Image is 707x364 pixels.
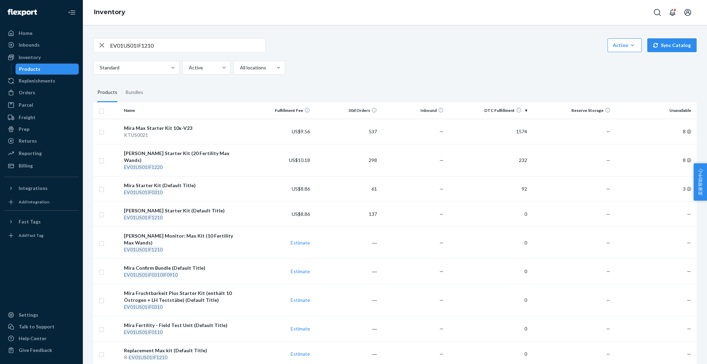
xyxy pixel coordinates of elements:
span: — [439,326,444,332]
div: Products [97,83,117,102]
span: — [439,157,444,163]
span: — [439,186,444,192]
div: [PERSON_NAME] Starter Kit (Default Title) [124,207,243,214]
div: Freight [19,114,36,121]
a: Estimate [291,297,310,303]
td: ― [313,259,379,284]
div: Reporting [19,150,42,157]
em: EV01US01IF0310 [124,189,163,195]
td: 8 [613,144,697,176]
th: Reserve Storage [530,102,613,119]
div: Settings [19,312,38,318]
div: Give Feedback [19,347,52,354]
ol: breadcrumbs [88,2,131,22]
div: Prep [19,126,29,133]
div: Bundles [126,83,143,102]
td: 298 [313,144,379,176]
a: Products [16,64,79,75]
td: 232 [446,144,530,176]
div: Add Integration [19,199,49,205]
span: — [606,297,610,303]
button: Open notifications [666,6,679,19]
em: EV01US01IF0110 [124,329,163,335]
div: Inbounds [19,41,40,48]
td: 8 [613,119,697,144]
span: — [606,268,610,274]
span: — [687,211,691,217]
span: — [439,211,444,217]
td: ― [313,227,379,259]
td: ― [313,316,379,341]
a: Orders [4,87,79,98]
button: Close Navigation [65,6,79,19]
td: 0 [446,316,530,341]
div: R- [124,354,243,361]
a: Prep [4,124,79,135]
div: Mira Max Starter Kit 10x-V23 [124,125,243,132]
span: — [439,240,444,246]
input: Active [188,64,189,71]
div: Mira Starter Kit (Default Title) [124,182,243,189]
div: Home [19,30,32,37]
button: Integrations [4,183,79,194]
input: All locations [239,64,240,71]
span: — [687,297,691,303]
td: 137 [313,201,379,227]
a: Inbounds [4,39,79,50]
a: Talk to Support [4,321,79,332]
em: EV01US01IF1220 [124,164,163,170]
div: Help Center [19,335,47,342]
td: 92 [446,176,530,201]
td: 0 [446,284,530,316]
span: — [439,297,444,303]
div: Mira Confirm Bundle (Default Title) [124,265,243,271]
span: — [687,240,691,246]
a: Inventory [4,52,79,63]
a: Reporting [4,148,79,159]
td: 0 [446,259,530,284]
td: 0 [446,227,530,259]
th: 30d Orders [313,102,379,119]
input: Standard [99,64,100,71]
em: EV01US01IF1210 [129,354,167,360]
a: Parcel [4,99,79,111]
td: 0 [446,201,530,227]
a: Estimate [291,326,310,332]
span: — [439,351,444,357]
td: 3 [613,176,697,201]
a: Home [4,28,79,39]
input: Search inventory by name or sku [110,38,265,52]
span: — [606,326,610,332]
th: Inbound [380,102,446,119]
div: Action [613,42,637,49]
div: Mira Fertility - Field Test Unit (Default Title) [124,322,243,329]
span: — [606,211,610,217]
span: — [606,128,610,134]
td: 1574 [446,119,530,144]
span: — [606,351,610,357]
span: US$8.86 [292,211,310,217]
span: US$8.86 [292,186,310,192]
em: EV01US01IF0310 [124,304,163,310]
span: — [687,351,691,357]
button: Open account menu [681,6,695,19]
span: 卖家帮助中心 [694,163,707,201]
a: Add Fast Tag [4,230,79,241]
span: — [606,186,610,192]
div: Billing [19,162,33,169]
th: DTC Fulfillment [446,102,530,119]
a: Settings [4,309,79,320]
th: Fulfillment Fee [246,102,313,119]
td: 537 [313,119,379,144]
a: Billing [4,160,79,171]
span: — [606,240,610,246]
th: Unavailable [613,102,697,119]
th: Name [121,102,246,119]
a: Help Center [4,333,79,344]
span: — [439,128,444,134]
div: Fast Tags [19,218,41,225]
span: — [687,326,691,332]
span: — [687,268,691,274]
a: Replenishments [4,75,79,86]
div: Add Fast Tag [19,232,43,238]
